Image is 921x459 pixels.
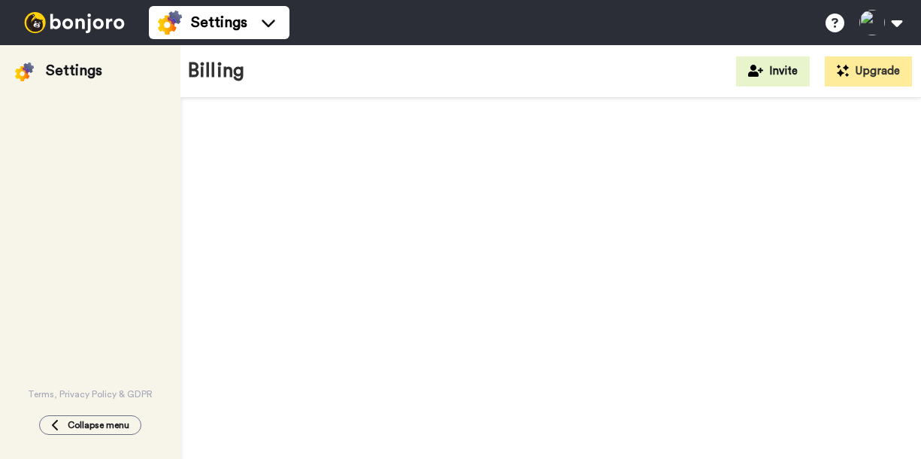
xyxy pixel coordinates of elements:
[191,12,247,33] span: Settings
[39,415,141,435] button: Collapse menu
[15,62,34,81] img: settings-colored.svg
[18,12,131,33] img: bj-logo-header-white.svg
[825,56,912,87] button: Upgrade
[736,56,810,87] button: Invite
[188,60,244,82] h1: Billing
[158,11,182,35] img: settings-colored.svg
[68,419,129,431] span: Collapse menu
[46,60,102,81] div: Settings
